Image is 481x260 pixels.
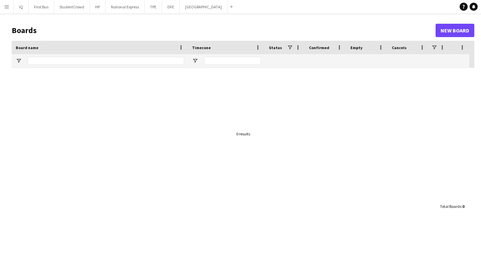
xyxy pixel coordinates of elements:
[162,0,180,13] button: DFE
[145,0,162,13] button: TPE
[269,45,282,50] span: Status
[440,200,464,213] div: :
[29,0,54,13] button: First Bus
[309,45,329,50] span: Confirmed
[462,204,464,209] span: 0
[204,57,261,65] input: Timezone Filter Input
[192,58,198,64] button: Open Filter Menu
[192,45,211,50] span: Timezone
[12,25,436,35] h1: Boards
[16,58,22,64] button: Open Filter Menu
[392,45,407,50] span: Cancels
[350,45,362,50] span: Empty
[440,204,461,209] span: Total Boards
[90,0,106,13] button: HP
[436,24,474,37] a: New Board
[28,57,184,65] input: Board name Filter Input
[14,0,29,13] button: IQ
[180,0,227,13] button: [GEOGRAPHIC_DATA]
[16,45,38,50] span: Board name
[236,131,250,136] div: 0 results
[106,0,145,13] button: National Express
[54,0,90,13] button: StudentCrowd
